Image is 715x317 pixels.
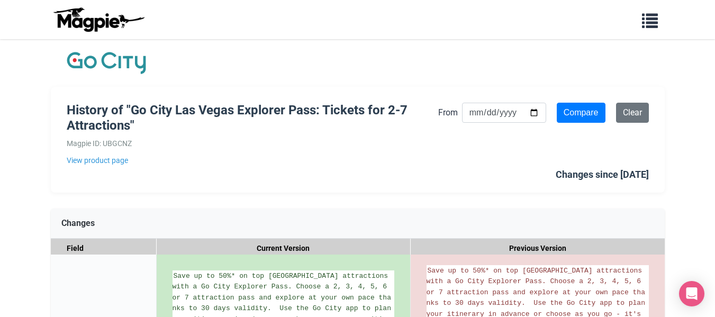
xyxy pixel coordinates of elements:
[51,7,146,32] img: logo-ab69f6fb50320c5b225c76a69d11143b.png
[411,239,665,258] div: Previous Version
[67,155,438,166] a: View product page
[67,103,438,133] h1: History of "Go City Las Vegas Explorer Pass: Tickets for 2-7 Attractions"
[556,167,649,183] div: Changes since [DATE]
[157,239,411,258] div: Current Version
[438,106,458,120] label: From
[557,103,605,123] input: Compare
[616,103,649,123] a: Clear
[51,209,665,239] div: Changes
[51,239,157,258] div: Field
[67,138,438,149] div: Magpie ID: UBGCNZ
[67,50,146,76] img: Company Logo
[679,281,704,306] div: Open Intercom Messenger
